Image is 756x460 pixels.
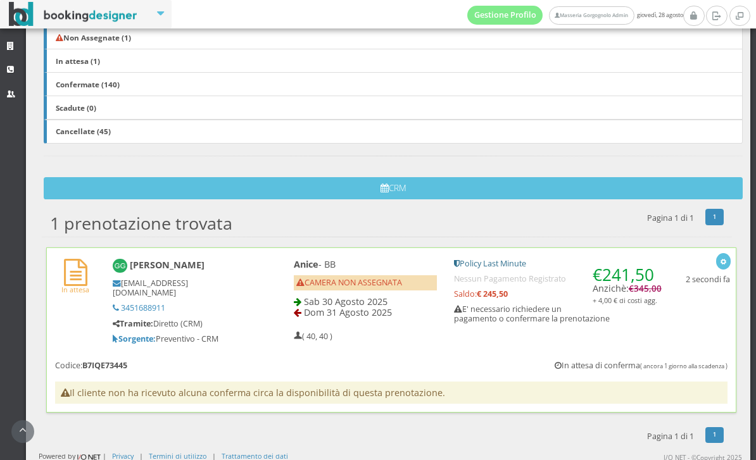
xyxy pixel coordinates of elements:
h5: 2 secondi fa [686,275,730,284]
span: € [629,283,662,294]
a: Masseria Gorgognolo Admin [549,6,634,25]
b: Non Assegnate (1) [56,32,131,42]
h5: Pagina 1 di 1 [647,432,694,441]
a: 3451688911 [121,302,165,313]
b: Cancellate (45) [56,126,111,136]
h5: Pagina 1 di 1 [647,213,694,223]
a: In attesa (1) [44,49,743,73]
h5: In attesa di conferma [555,361,728,370]
a: Scadute (0) [44,96,743,120]
h5: Diretto (CRM) [113,319,251,328]
h5: E' necessario richiedere un pagamento o confermare la prenotazione [454,304,662,323]
a: Confermate (140) [44,72,743,96]
small: ( ancora 1 giorno alla scadenza ) [640,362,728,370]
a: Non Assegnate (1) [44,25,743,49]
img: BookingDesigner.com [9,2,137,27]
h5: Saldo: [454,289,662,299]
b: Scadute (0) [56,103,96,113]
span: Sab 30 Agosto 2025 [304,295,387,308]
h4: Il cliente non ha ricevuto alcuna conferma circa la disponibilità di questa prenotazione. [55,382,728,404]
a: Cancellate (45) [44,120,743,144]
b: B7IQE73445 [82,360,127,371]
b: Sorgente: [113,333,156,344]
h5: Nessun Pagamento Registrato [454,274,662,283]
b: Anice [294,258,318,270]
span: giovedì, 28 agosto [467,6,683,25]
small: + 4,00 € di costi agg. [593,295,657,305]
span: € [593,263,654,286]
a: 1 [705,427,724,444]
span: 241,50 [602,263,654,286]
a: In attesa [61,275,89,294]
button: CRM [44,177,743,199]
span: 345,00 [634,283,662,294]
h5: [EMAIL_ADDRESS][DOMAIN_NAME] [113,278,251,297]
h5: Policy Last Minute [454,259,662,268]
b: Confermate (140) [56,79,120,89]
span: Dom 31 Agosto 2025 [304,306,392,318]
h5: ( 40, 40 ) [294,332,332,341]
img: Giuseppe Gatta [113,259,127,273]
h5: Preventivo - CRM [113,334,251,344]
h5: Codice: [55,361,127,370]
a: 1 [705,209,724,225]
a: Gestione Profilo [467,6,543,25]
h4: Anzichè: [593,259,662,306]
h4: - BB [294,259,437,270]
strong: € 245,50 [477,289,508,299]
b: [PERSON_NAME] [130,259,205,271]
b: In attesa (1) [56,56,100,66]
span: CAMERA NON ASSEGNATA [296,277,402,288]
h2: 1 prenotazione trovata [50,213,232,233]
b: Tramite: [113,318,153,329]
